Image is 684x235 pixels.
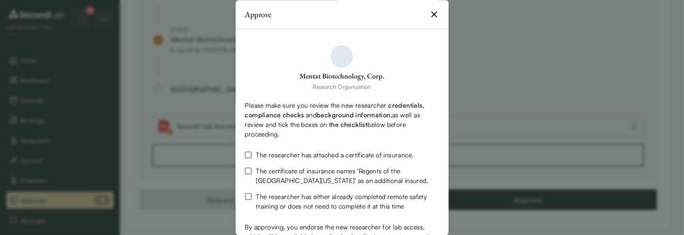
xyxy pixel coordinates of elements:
[329,121,368,129] span: the checklist
[245,10,272,18] h2: Approve
[245,71,439,81] div: Mentat Biotechnology, Corp.
[245,100,439,139] div: Please make sure you review the new researcher and as well as review and tick the boxes on below ...
[256,192,439,211] label: The researcher has either already completed remote safety training or does not need to complete i...
[256,150,414,160] label: The researcher has attached a certificate of insurance.
[256,166,439,185] label: The certificate of insurance names ' Regents of the [GEOGRAPHIC_DATA][US_STATE] ' as an additiona...
[317,111,392,119] span: background information,
[245,82,439,91] div: Research Organization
